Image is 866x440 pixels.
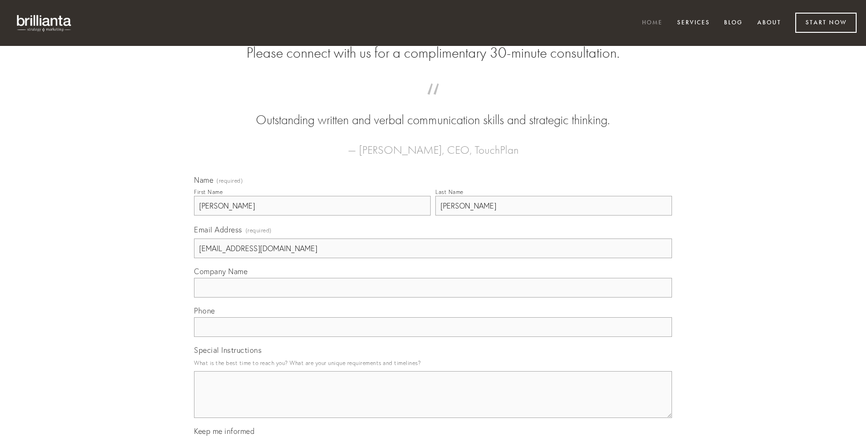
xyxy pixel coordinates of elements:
[194,188,223,195] div: First Name
[194,357,672,369] p: What is the best time to reach you? What are your unique requirements and timelines?
[435,188,463,195] div: Last Name
[246,224,272,237] span: (required)
[671,15,716,31] a: Services
[216,178,243,184] span: (required)
[209,93,657,129] blockquote: Outstanding written and verbal communication skills and strategic thinking.
[636,15,669,31] a: Home
[751,15,787,31] a: About
[194,175,213,185] span: Name
[194,426,254,436] span: Keep me informed
[209,93,657,111] span: “
[194,267,247,276] span: Company Name
[795,13,857,33] a: Start Now
[194,225,242,234] span: Email Address
[718,15,749,31] a: Blog
[194,44,672,62] h2: Please connect with us for a complimentary 30-minute consultation.
[194,345,261,355] span: Special Instructions
[194,306,215,315] span: Phone
[209,129,657,159] figcaption: — [PERSON_NAME], CEO, TouchPlan
[9,9,80,37] img: brillianta - research, strategy, marketing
